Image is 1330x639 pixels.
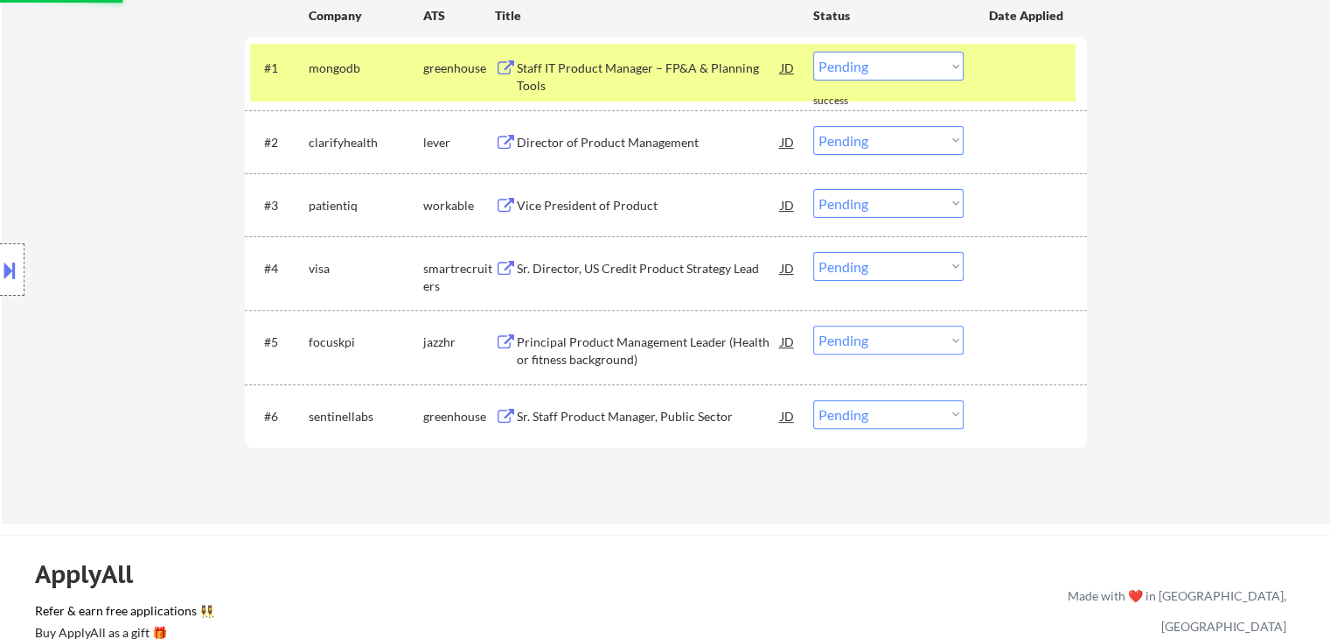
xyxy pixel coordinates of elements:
[517,134,781,151] div: Director of Product Management
[813,94,883,109] div: success
[423,7,495,25] div: ATS
[35,627,210,639] div: Buy ApplyAll as a gift 🎁
[423,260,495,294] div: smartrecruiters
[779,126,797,158] div: JD
[264,60,295,77] div: #1
[989,7,1066,25] div: Date Applied
[517,408,781,425] div: Sr. Staff Product Manager, Public Sector
[423,134,495,151] div: lever
[495,7,797,25] div: Title
[309,7,423,25] div: Company
[779,400,797,432] div: JD
[309,260,423,277] div: visa
[35,605,702,623] a: Refer & earn free applications 👯‍♀️
[309,134,423,151] div: clarifyhealth
[517,260,781,277] div: Sr. Director, US Credit Product Strategy Lead
[423,197,495,214] div: workable
[779,252,797,284] div: JD
[517,334,781,368] div: Principal Product Management Leader (Health or fitness background)
[779,189,797,221] div: JD
[779,326,797,357] div: JD
[309,197,423,214] div: patientiq
[309,60,423,77] div: mongodb
[423,408,495,425] div: greenhouse
[423,334,495,351] div: jazzhr
[423,60,495,77] div: greenhouse
[517,197,781,214] div: Vice President of Product
[517,60,781,94] div: Staff IT Product Manager – FP&A & Planning Tools
[35,559,153,589] div: ApplyAll
[779,52,797,83] div: JD
[309,334,423,351] div: focuskpi
[309,408,423,425] div: sentinellabs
